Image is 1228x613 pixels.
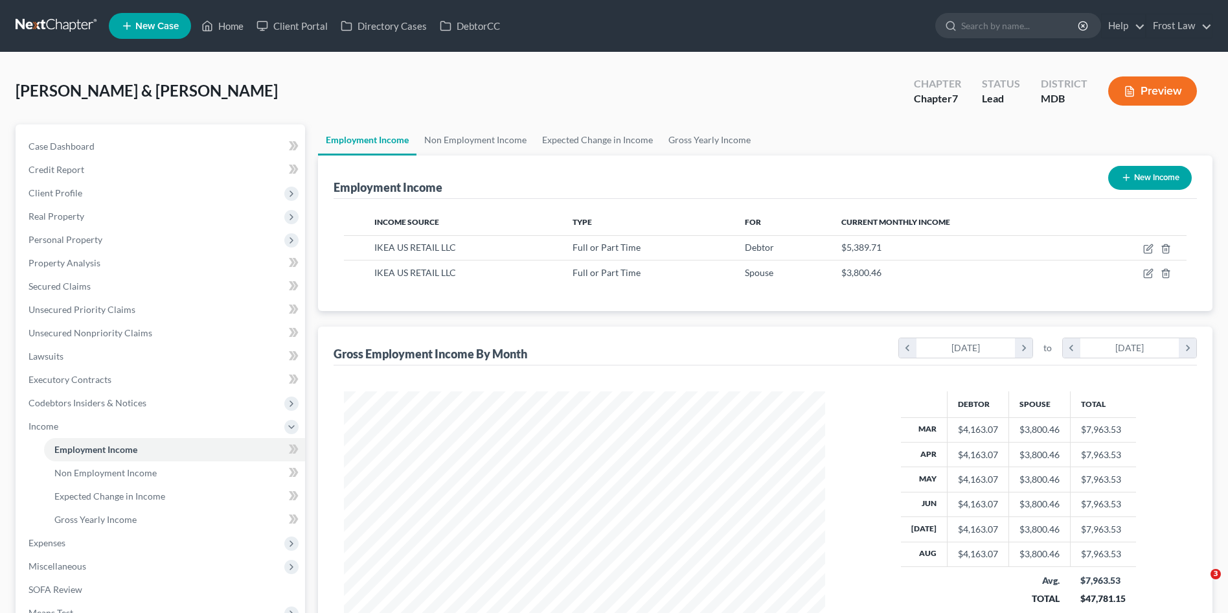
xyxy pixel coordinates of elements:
[899,338,916,358] i: chevron_left
[334,179,442,195] div: Employment Income
[841,242,881,253] span: $5,389.71
[18,578,305,601] a: SOFA Review
[901,492,948,516] th: Jun
[374,217,439,227] span: Income Source
[28,164,84,175] span: Credit Report
[1179,338,1196,358] i: chevron_right
[947,391,1008,417] th: Debtor
[914,76,961,91] div: Chapter
[1043,341,1052,354] span: to
[841,217,950,227] span: Current Monthly Income
[433,14,506,38] a: DebtorCC
[28,561,86,572] span: Miscellaneous
[28,327,152,338] span: Unsecured Nonpriority Claims
[28,257,100,268] span: Property Analysis
[28,537,65,548] span: Expenses
[958,523,998,536] div: $4,163.07
[1108,76,1197,106] button: Preview
[28,304,135,315] span: Unsecured Priority Claims
[901,417,948,442] th: Mar
[54,467,157,478] span: Non Employment Income
[573,242,641,253] span: Full or Part Time
[28,141,95,152] span: Case Dashboard
[18,251,305,275] a: Property Analysis
[1019,448,1060,461] div: $3,800.46
[573,267,641,278] span: Full or Part Time
[982,76,1020,91] div: Status
[318,124,416,156] a: Employment Income
[745,267,773,278] span: Spouse
[334,346,527,362] div: Gross Employment Income By Month
[958,473,998,486] div: $4,163.07
[1070,417,1136,442] td: $7,963.53
[1041,91,1087,106] div: MDB
[1019,523,1060,536] div: $3,800.46
[1070,492,1136,516] td: $7,963.53
[334,14,433,38] a: Directory Cases
[416,124,534,156] a: Non Employment Income
[1070,542,1136,566] td: $7,963.53
[1070,467,1136,492] td: $7,963.53
[28,351,63,362] span: Lawsuits
[250,14,334,38] a: Client Portal
[18,135,305,158] a: Case Dashboard
[374,242,456,253] span: IKEA US RETAIL LLC
[1008,391,1070,417] th: Spouse
[1015,338,1032,358] i: chevron_right
[1019,574,1060,587] div: Avg.
[958,448,998,461] div: $4,163.07
[54,444,137,455] span: Employment Income
[952,92,958,104] span: 7
[44,508,305,531] a: Gross Yearly Income
[901,467,948,492] th: May
[16,81,278,100] span: [PERSON_NAME] & [PERSON_NAME]
[661,124,758,156] a: Gross Yearly Income
[1019,592,1060,605] div: TOTAL
[28,421,58,432] span: Income
[534,124,661,156] a: Expected Change in Income
[28,211,84,222] span: Real Property
[1102,14,1145,38] a: Help
[745,242,774,253] span: Debtor
[1070,442,1136,467] td: $7,963.53
[1019,423,1060,436] div: $3,800.46
[18,345,305,368] a: Lawsuits
[374,267,456,278] span: IKEA US RETAIL LLC
[18,368,305,391] a: Executory Contracts
[18,298,305,321] a: Unsecured Priority Claims
[1041,76,1087,91] div: District
[1184,569,1215,600] iframe: Intercom live chat
[54,491,165,502] span: Expected Change in Income
[18,158,305,181] a: Credit Report
[958,548,998,561] div: $4,163.07
[18,321,305,345] a: Unsecured Nonpriority Claims
[1070,517,1136,542] td: $7,963.53
[1019,473,1060,486] div: $3,800.46
[44,485,305,508] a: Expected Change in Income
[28,374,111,385] span: Executory Contracts
[44,461,305,485] a: Non Employment Income
[28,584,82,595] span: SOFA Review
[901,542,948,566] th: Aug
[982,91,1020,106] div: Lead
[195,14,250,38] a: Home
[28,397,146,408] span: Codebtors Insiders & Notices
[44,438,305,461] a: Employment Income
[1063,338,1080,358] i: chevron_left
[1080,338,1179,358] div: [DATE]
[1080,592,1126,605] div: $47,781.15
[28,187,82,198] span: Client Profile
[1019,548,1060,561] div: $3,800.46
[745,217,761,227] span: For
[901,517,948,542] th: [DATE]
[961,14,1080,38] input: Search by name...
[1070,391,1136,417] th: Total
[1146,14,1212,38] a: Frost Law
[958,423,998,436] div: $4,163.07
[1080,574,1126,587] div: $7,963.53
[54,514,137,525] span: Gross Yearly Income
[841,267,881,278] span: $3,800.46
[916,338,1016,358] div: [DATE]
[135,21,179,31] span: New Case
[914,91,961,106] div: Chapter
